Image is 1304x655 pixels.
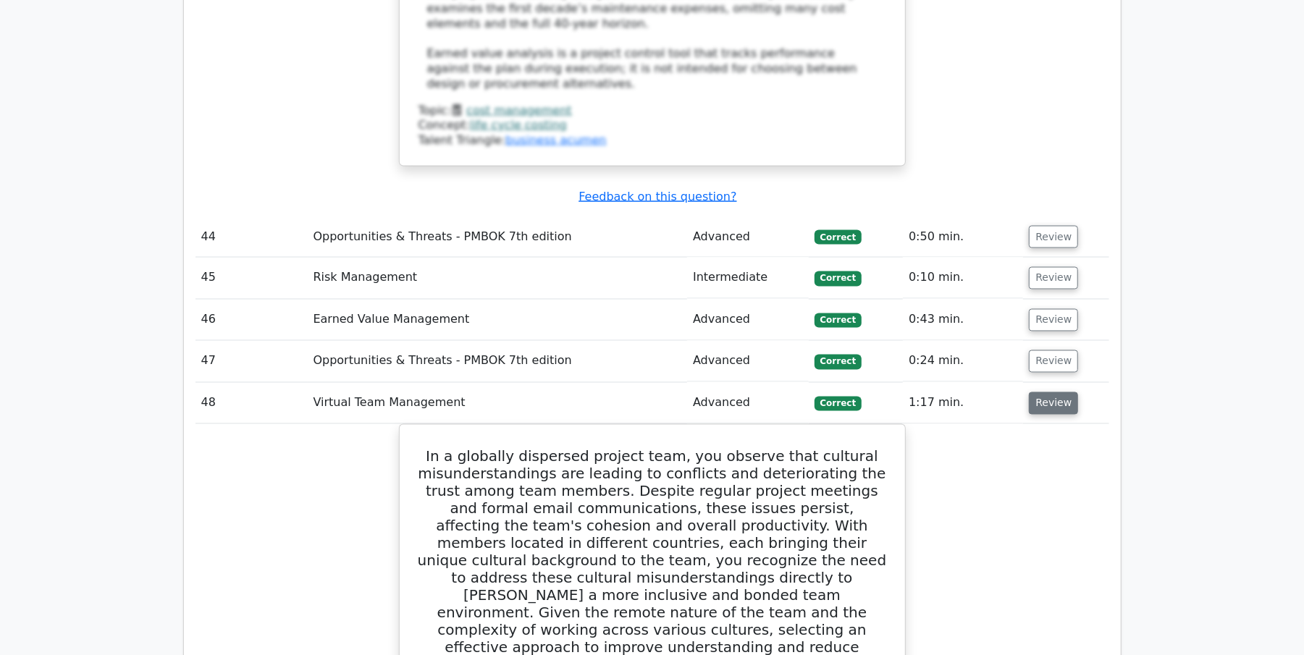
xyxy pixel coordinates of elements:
button: Review [1029,226,1078,248]
div: Topic: [418,103,886,119]
td: Opportunities & Threats - PMBOK 7th edition [308,341,688,382]
div: Concept: [418,118,886,133]
td: 0:10 min. [903,258,1023,299]
button: Review [1029,392,1078,415]
td: Intermediate [687,258,809,299]
span: Correct [815,271,862,286]
td: Virtual Team Management [308,383,688,424]
td: Opportunities & Threats - PMBOK 7th edition [308,216,688,258]
span: Correct [815,313,862,328]
span: Correct [815,355,862,369]
span: Correct [815,397,862,411]
td: 46 [195,300,308,341]
td: 0:43 min. [903,300,1023,341]
td: Advanced [687,383,809,424]
td: Risk Management [308,258,688,299]
td: 48 [195,383,308,424]
td: Advanced [687,341,809,382]
td: Advanced [687,216,809,258]
td: 0:24 min. [903,341,1023,382]
td: 44 [195,216,308,258]
a: Feedback on this question? [579,190,736,203]
a: cost management [466,103,571,117]
td: 0:50 min. [903,216,1023,258]
div: Talent Triangle: [418,103,886,148]
td: 45 [195,258,308,299]
td: 47 [195,341,308,382]
span: Correct [815,230,862,245]
td: 1:17 min. [903,383,1023,424]
a: business acumen [505,133,606,147]
td: Advanced [687,300,809,341]
button: Review [1029,267,1078,290]
button: Review [1029,350,1078,373]
button: Review [1029,309,1078,331]
a: life cycle costing [470,118,567,132]
td: Earned Value Management [308,300,688,341]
